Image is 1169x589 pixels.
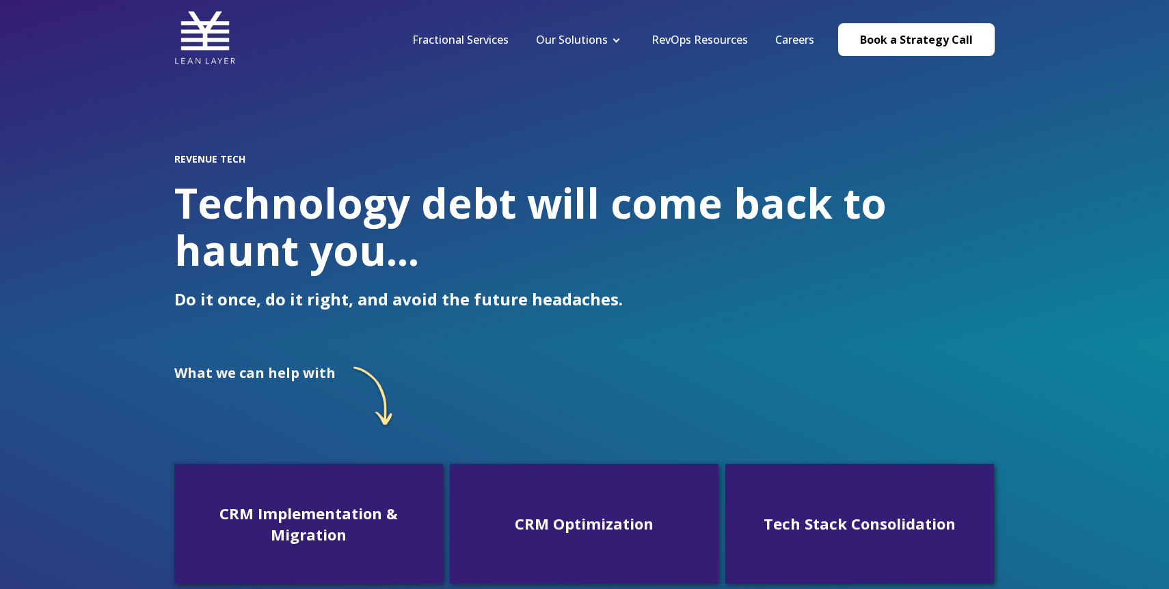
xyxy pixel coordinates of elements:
h1: Technology debt will come back to haunt you... [174,180,995,274]
a: Our Solutions [536,32,608,47]
h3: Tech Stack Consolidation [736,513,983,534]
a: Fractional Services [412,32,509,47]
a: Book a Strategy Call [838,23,995,56]
h2: What we can help with [174,365,336,381]
h3: CRM Optimization [461,513,708,534]
img: Lean Layer Logo [174,7,236,68]
div: Navigation Menu [399,32,828,47]
a: Careers [775,32,814,47]
h2: REVENUE TECH [174,154,995,165]
a: RevOps Resources [651,32,748,47]
p: Do it once, do it right, and avoid the future headaches. [174,290,995,309]
h3: CRM Implementation & Migration [185,503,432,545]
